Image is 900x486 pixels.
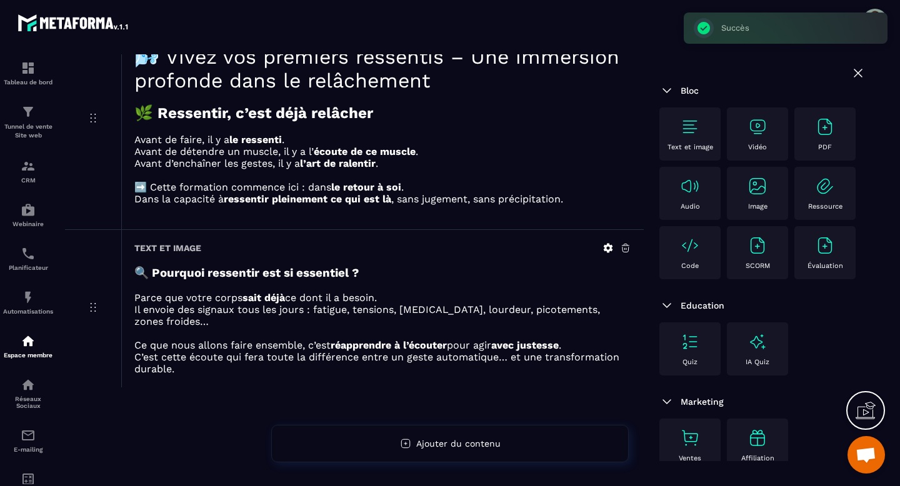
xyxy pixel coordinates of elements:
[747,236,767,255] img: text-image no-wra
[3,237,53,280] a: schedulerschedulerPlanificateur
[21,377,36,392] img: social-network
[659,298,674,313] img: arrow-down
[747,332,767,352] img: text-image
[746,358,769,366] p: IA Quiz
[134,146,631,157] p: Avant de détendre un muscle, il y a l’ .
[134,104,373,122] strong: 🌿 Ressentir, c’est déjà relâcher
[134,157,631,169] p: Avant d’enchaîner les gestes, il y a .
[3,95,53,149] a: formationformationTunnel de vente Site web
[21,290,36,305] img: automations
[229,134,282,146] strong: le ressenti
[681,262,699,270] p: Code
[815,176,835,196] img: text-image no-wra
[134,292,631,304] p: Parce que votre corps ce dont il a besoin.
[314,146,416,157] strong: écoute de ce muscle
[815,236,835,255] img: text-image no-wra
[3,308,53,315] p: Automatisations
[3,149,53,193] a: formationformationCRM
[680,176,700,196] img: text-image no-wra
[741,454,774,462] p: Affiliation
[3,264,53,271] p: Planificateur
[3,79,53,86] p: Tableau de bord
[3,446,53,453] p: E-mailing
[748,202,767,211] p: Image
[659,83,674,98] img: arrow-down
[748,143,767,151] p: Vidéo
[21,334,36,349] img: automations
[680,428,700,448] img: text-image no-wra
[21,428,36,443] img: email
[331,181,401,193] strong: le retour à soi
[21,159,36,174] img: formation
[681,86,699,96] span: Bloc
[3,395,53,409] p: Réseaux Sociaux
[808,202,842,211] p: Ressource
[134,181,631,193] p: ➡️ Cette formation commence ici : dans .
[815,117,835,137] img: text-image no-wra
[3,193,53,237] a: automationsautomationsWebinaire
[3,221,53,227] p: Webinaire
[681,397,724,407] span: Marketing
[224,193,391,205] strong: ressentir pleinement ce qui est là
[747,117,767,137] img: text-image no-wra
[134,134,631,146] p: Avant de faire, il y a .
[681,202,700,211] p: Audio
[682,358,697,366] p: Quiz
[807,262,843,270] p: Évaluation
[659,394,674,409] img: arrow-down
[3,51,53,95] a: formationformationTableau de bord
[242,292,285,304] strong: sait déjà
[818,143,832,151] p: PDF
[3,352,53,359] p: Espace membre
[134,304,631,327] p: Il envoie des signaux tous les jours : fatigue, tensions, [MEDICAL_DATA], lourdeur, picotements, ...
[331,339,447,351] strong: réapprendre à l’écouter
[3,368,53,419] a: social-networksocial-networkRéseaux Sociaux
[17,11,130,34] img: logo
[21,61,36,76] img: formation
[134,266,359,280] strong: 🔍 Pourquoi ressentir est si essentiel ?
[134,243,201,253] h6: Text et image
[134,45,631,92] h1: 🌬️ Vivez vos premiers ressentis – Une immersion profonde dans le relâchement
[679,454,701,462] p: Ventes
[746,262,770,270] p: SCORM
[680,117,700,137] img: text-image no-wra
[491,339,559,351] strong: avec justesse
[21,104,36,119] img: formation
[3,177,53,184] p: CRM
[680,332,700,352] img: text-image no-wra
[680,236,700,255] img: text-image no-wra
[134,193,631,205] p: Dans la capacité à , sans jugement, sans précipitation.
[847,436,885,474] div: Ouvrir le chat
[747,428,767,448] img: text-image
[416,439,501,449] span: Ajouter du contenu
[3,280,53,324] a: automationsautomationsAutomatisations
[747,176,767,196] img: text-image no-wra
[134,351,631,375] p: C’est cette écoute qui fera toute la différence entre un geste automatique… et une transformation...
[667,143,713,151] p: Text et image
[300,157,376,169] strong: l’art de ralentir
[681,300,724,310] span: Education
[21,246,36,261] img: scheduler
[21,202,36,217] img: automations
[3,122,53,140] p: Tunnel de vente Site web
[3,419,53,462] a: emailemailE-mailing
[134,339,631,351] p: Ce que nous allons faire ensemble, c’est pour agir .
[3,324,53,368] a: automationsautomationsEspace membre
